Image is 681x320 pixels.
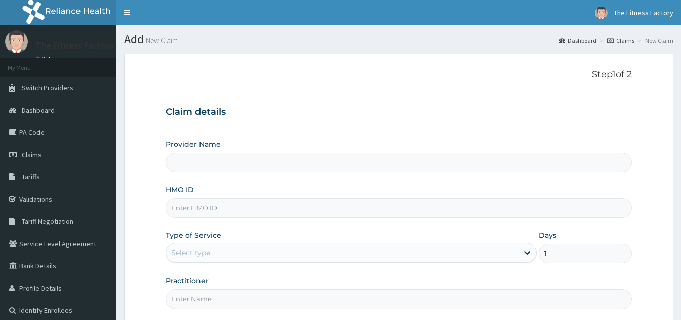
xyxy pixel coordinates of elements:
[144,37,178,44] small: New Claim
[166,69,632,80] p: Step 1 of 2
[22,106,55,115] span: Dashboard
[124,33,673,46] h1: Add
[166,289,632,309] input: Enter Name
[607,36,634,45] a: Claims
[635,36,673,45] li: New Claim
[166,139,221,149] label: Provider Name
[166,185,194,195] label: HMO ID
[171,248,210,258] div: Select type
[22,83,73,93] span: Switch Providers
[166,276,209,286] label: Practitioner
[166,230,221,240] label: Type of Service
[22,172,40,181] span: Tariffs
[35,41,114,50] p: The Fitness Factory
[559,36,596,45] a: Dashboard
[614,8,673,17] span: The Fitness Factory
[5,30,28,53] img: User Image
[22,150,42,159] span: Claims
[166,107,632,118] h3: Claim details
[539,230,556,240] label: Days
[22,217,73,226] span: Tariff Negotiation
[166,198,632,218] input: Enter HMO ID
[595,7,608,19] img: User Image
[35,55,60,62] a: Online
